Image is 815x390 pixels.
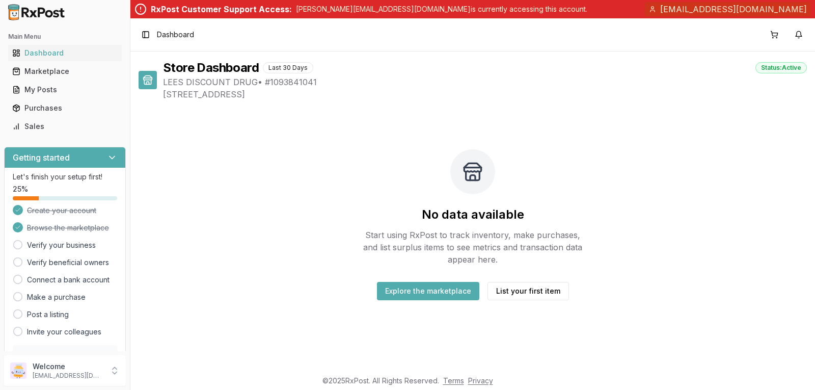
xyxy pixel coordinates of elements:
[27,223,109,233] span: Browse the marketplace
[27,309,69,320] a: Post a listing
[8,44,122,62] a: Dashboard
[12,103,118,113] div: Purchases
[12,48,118,58] div: Dashboard
[27,275,110,285] a: Connect a bank account
[359,229,587,266] p: Start using RxPost to track inventory, make purchases, and list surplus items to see metrics and ...
[8,99,122,117] a: Purchases
[4,45,126,61] button: Dashboard
[296,4,587,14] p: [PERSON_NAME][EMAIL_ADDRESS][DOMAIN_NAME] is currently accessing this account.
[10,362,26,379] img: User avatar
[12,85,118,95] div: My Posts
[163,76,807,88] span: LEES DISCOUNT DRUG • # 1093841041
[13,184,28,194] span: 25 %
[12,121,118,132] div: Sales
[660,3,807,15] span: [EMAIL_ADDRESS][DOMAIN_NAME]
[8,81,122,99] a: My Posts
[468,376,493,385] a: Privacy
[8,117,122,136] a: Sales
[163,88,807,100] span: [STREET_ADDRESS]
[27,240,96,250] a: Verify your business
[163,60,259,76] h1: Store Dashboard
[8,62,122,81] a: Marketplace
[27,205,96,216] span: Create your account
[4,100,126,116] button: Purchases
[27,292,86,302] a: Make a purchase
[422,206,524,223] h2: No data available
[755,62,807,73] div: Status: Active
[13,172,117,182] p: Let's finish your setup first!
[263,62,313,73] div: Last 30 Days
[27,257,109,268] a: Verify beneficial owners
[151,3,292,15] div: RxPost Customer Support Access:
[4,118,126,135] button: Sales
[13,151,70,164] h3: Getting started
[12,66,118,76] div: Marketplace
[4,82,126,98] button: My Posts
[157,30,194,40] nav: breadcrumb
[4,63,126,80] button: Marketplace
[4,4,69,20] img: RxPost Logo
[27,327,101,337] a: Invite your colleagues
[443,376,464,385] a: Terms
[8,33,122,41] h2: Main Menu
[377,282,479,300] button: Explore the marketplace
[157,30,194,40] span: Dashboard
[33,361,103,372] p: Welcome
[487,282,569,300] button: List your first item
[33,372,103,380] p: [EMAIL_ADDRESS][DOMAIN_NAME]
